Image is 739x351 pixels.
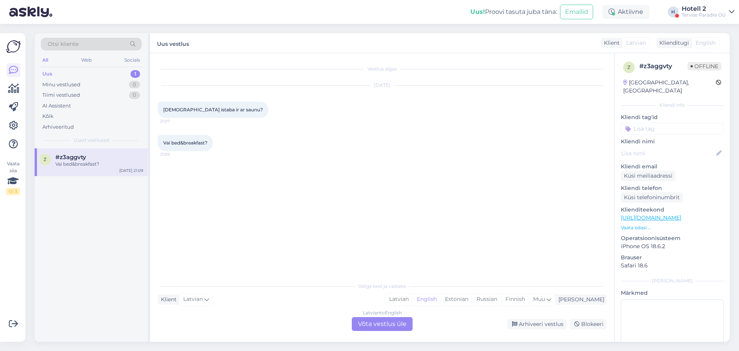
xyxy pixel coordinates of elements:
[123,55,142,65] div: Socials
[682,12,726,18] div: Tervise Paradiis OÜ
[639,62,687,71] div: # z3aggvty
[74,137,109,144] span: Uued vestlused
[472,294,501,305] div: Russian
[627,64,630,70] span: z
[621,163,724,171] p: Kliendi email
[507,319,567,329] div: Arhiveeri vestlus
[621,113,724,121] p: Kliendi tag'id
[560,5,593,19] button: Emailid
[6,188,20,195] div: 0 / 3
[621,224,724,231] p: Vaata edasi ...
[621,138,724,146] p: Kliendi nimi
[42,102,71,110] div: AI Assistent
[621,262,724,270] p: Safari 18.6
[158,296,177,304] div: Klient
[158,65,607,72] div: Vestlus algas
[6,160,20,195] div: Vaata siia
[55,161,143,168] div: Vai bed&breakfast?
[621,289,724,297] p: Märkmed
[158,82,607,89] div: [DATE]
[160,118,189,124] span: 21:07
[668,7,679,17] div: H
[80,55,93,65] div: Web
[533,296,545,302] span: Muu
[696,39,716,47] span: English
[41,55,50,65] div: All
[160,151,189,157] span: 21:09
[42,70,52,78] div: Uus
[621,102,724,109] div: Kliendi info
[119,168,143,173] div: [DATE] 21:09
[601,39,620,47] div: Klient
[621,214,681,221] a: [URL][DOMAIN_NAME]
[623,79,716,95] div: [GEOGRAPHIC_DATA], [GEOGRAPHIC_DATA]
[42,123,74,131] div: Arhiveeritud
[621,234,724,242] p: Operatsioonisüsteem
[602,5,649,19] div: Aktiivne
[43,156,47,162] span: z
[470,8,485,15] b: Uus!
[163,140,207,146] span: Vai bed&breakfast?
[656,39,689,47] div: Klienditugi
[621,123,724,134] input: Lisa tag
[555,296,604,304] div: [PERSON_NAME]
[183,295,203,304] span: Latvian
[48,40,79,48] span: Otsi kliente
[621,254,724,262] p: Brauser
[621,149,715,158] input: Lisa nimi
[621,277,724,284] div: [PERSON_NAME]
[129,81,140,89] div: 0
[621,171,675,181] div: Küsi meiliaadressi
[42,113,54,120] div: Kõik
[157,38,189,48] label: Uus vestlus
[352,317,413,331] div: Võta vestlus üle
[130,70,140,78] div: 1
[621,192,683,203] div: Küsi telefoninumbrit
[501,294,529,305] div: Finnish
[158,283,607,290] div: Valige keel ja vastake
[6,39,21,54] img: Askly Logo
[687,62,721,71] span: Offline
[682,6,726,12] div: Hotell 2
[363,309,402,316] div: Latvian to English
[621,242,724,250] p: iPhone OS 18.6.2
[42,81,80,89] div: Minu vestlused
[413,294,441,305] div: English
[385,294,413,305] div: Latvian
[42,91,80,99] div: Tiimi vestlused
[55,154,86,161] span: #z3aggvty
[470,7,557,17] div: Proovi tasuta juba täna:
[163,107,263,113] span: [DEMOGRAPHIC_DATA] istaba ir ar saunu?
[570,319,607,329] div: Blokeeri
[129,91,140,99] div: 0
[621,206,724,214] p: Klienditeekond
[682,6,734,18] a: Hotell 2Tervise Paradiis OÜ
[621,184,724,192] p: Kliendi telefon
[441,294,472,305] div: Estonian
[626,39,646,47] span: Latvian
